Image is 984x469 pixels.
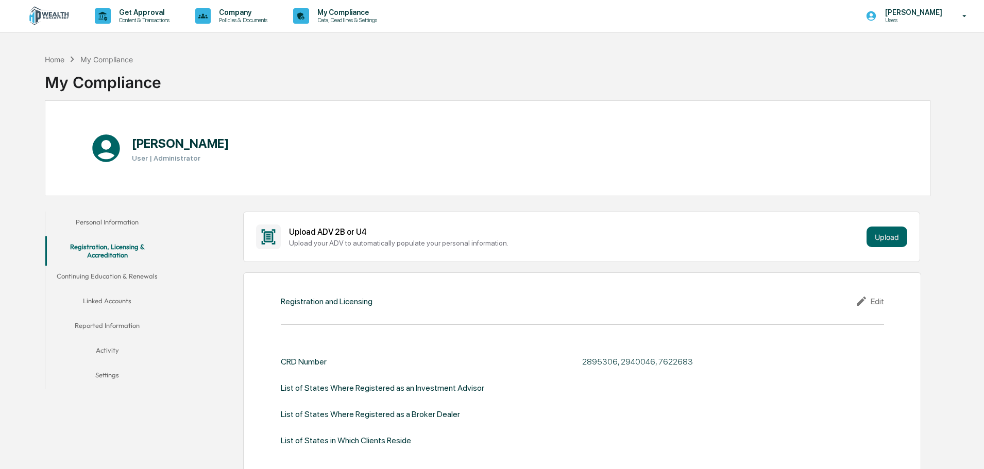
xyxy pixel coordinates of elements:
h3: User | Administrator [132,154,229,162]
button: Reported Information [45,315,169,340]
div: CRD Number [281,357,327,367]
button: Settings [45,364,169,389]
div: List of States Where Registered as a Broker Dealer [281,409,460,419]
p: Policies & Documents [211,16,273,24]
img: logo [25,6,74,26]
p: Users [877,16,947,24]
div: Registration and Licensing [281,297,372,306]
p: Get Approval [111,8,175,16]
div: My Compliance [80,55,133,64]
div: 2895306, 2940046, 7622683 [582,357,840,367]
p: [PERSON_NAME] [877,8,947,16]
div: List of States in Which Clients Reside [281,436,411,445]
iframe: Open customer support [951,435,979,463]
button: Continuing Education & Renewals [45,266,169,290]
button: Linked Accounts [45,290,169,315]
button: Activity [45,340,169,364]
div: List of States Where Registered as an Investment Advisor [281,383,484,393]
div: secondary tabs example [45,212,169,389]
button: Personal Information [45,212,169,236]
div: Edit [855,295,884,307]
p: Company [211,8,273,16]
p: Data, Deadlines & Settings [309,16,382,24]
div: Home [45,55,64,64]
h1: [PERSON_NAME] [132,136,229,151]
div: My Compliance [45,65,161,92]
p: My Compliance [309,8,382,16]
button: Upload [867,227,907,247]
div: Upload your ADV to automatically populate your personal information. [289,239,862,247]
button: Registration, Licensing & Accreditation [45,236,169,266]
p: Content & Transactions [111,16,175,24]
div: Upload ADV 2B or U4 [289,227,862,237]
